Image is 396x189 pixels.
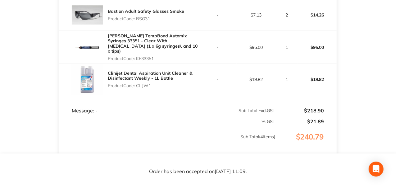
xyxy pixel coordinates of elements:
a: Clinijet Dental Aspiration Unit Cleaner & Disinfectant Weekly - 1L Bottle [108,70,193,81]
p: $95.00 [237,45,275,50]
p: $21.89 [276,119,324,124]
p: $240.79 [276,133,336,154]
p: Sub Total Excl. GST [198,108,275,113]
p: Product Code: KE33351 [108,56,198,61]
p: % GST [60,119,275,124]
p: $95.00 [298,40,336,55]
div: Open Intercom Messenger [369,162,384,177]
p: - [198,77,237,82]
p: - [198,45,237,50]
p: - [198,12,237,17]
p: $19.82 [298,72,336,87]
p: 2 [276,12,297,17]
p: Product Code: BSG31 [108,16,184,21]
p: $19.82 [237,77,275,82]
p: $14.26 [298,7,336,22]
p: Sub Total ( 4 Items) [60,134,275,152]
p: 1 [276,45,297,50]
td: Message: - [59,95,198,114]
a: Bastion Adult Safety Glasses Smoke [108,8,184,14]
img: ZmNkZmF2aw [72,64,103,95]
p: $7.13 [237,12,275,17]
a: [PERSON_NAME] TempBond Automix Syringes 33351 - Clear With [MEDICAL_DATA] (1 x 6g syringes\, and ... [108,33,198,54]
img: OTBmZHMwbQ [72,32,103,63]
p: Order has been accepted on [DATE] 11:09 . [149,168,247,174]
p: $218.90 [276,108,324,113]
p: 1 [276,77,297,82]
p: Product Code: CLJW1 [108,83,198,88]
